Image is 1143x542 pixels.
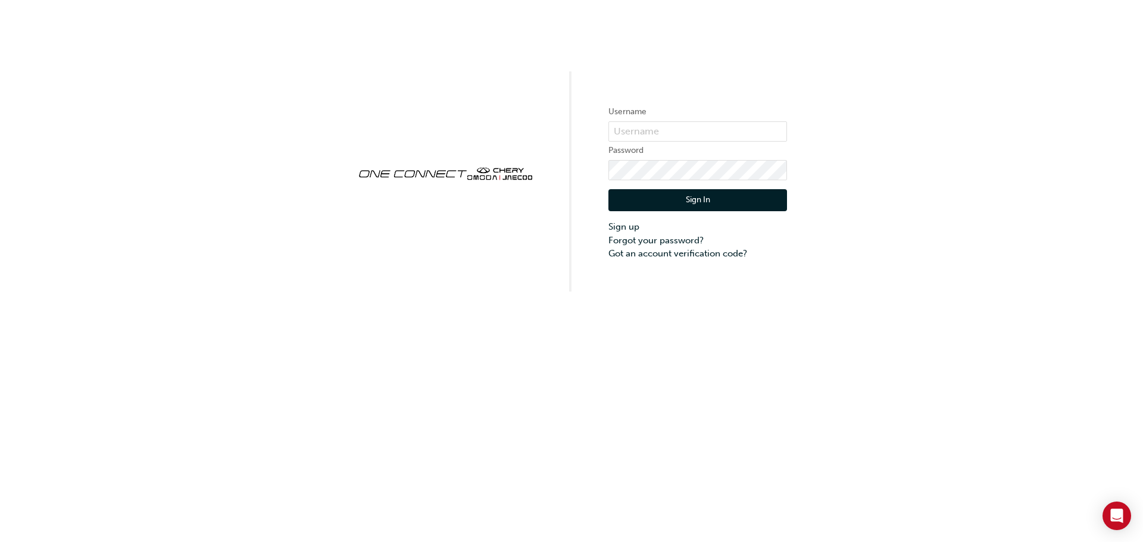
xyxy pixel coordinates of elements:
input: Username [608,121,787,142]
label: Username [608,105,787,119]
button: Sign In [608,189,787,212]
a: Sign up [608,220,787,234]
a: Got an account verification code? [608,247,787,261]
div: Open Intercom Messenger [1103,502,1131,530]
a: Forgot your password? [608,234,787,247]
label: Password [608,143,787,158]
img: oneconnect [356,157,535,188]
